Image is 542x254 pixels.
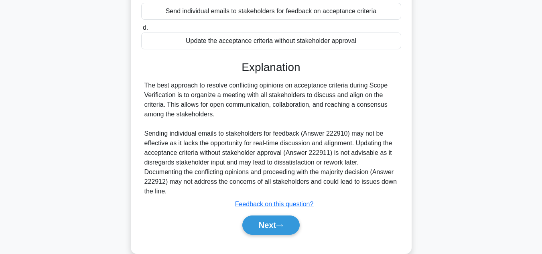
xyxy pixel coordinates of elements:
div: The best approach to resolve conflicting opinions on acceptance criteria during Scope Verificatio... [144,81,398,196]
div: Send individual emails to stakeholders for feedback on acceptance criteria [141,3,401,20]
button: Next [242,215,300,235]
a: Feedback on this question? [235,201,314,207]
div: Update the acceptance criteria without stakeholder approval [141,33,401,49]
span: d. [143,24,148,31]
h3: Explanation [146,61,396,74]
